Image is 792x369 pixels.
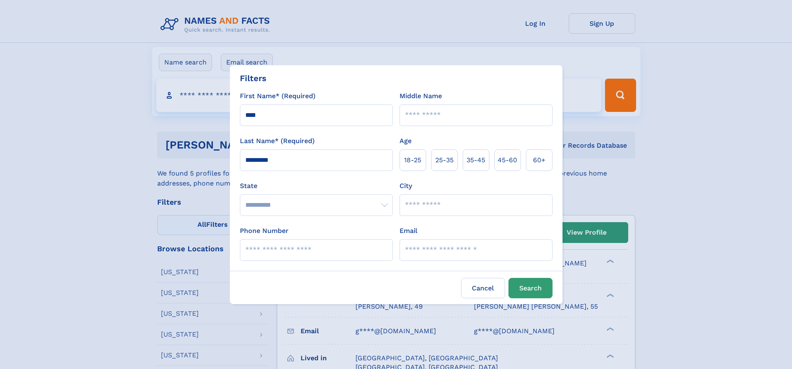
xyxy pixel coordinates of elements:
label: First Name* (Required) [240,91,316,101]
label: Phone Number [240,226,289,236]
span: 60+ [533,155,545,165]
span: 45‑60 [498,155,517,165]
label: Age [400,136,412,146]
button: Search [508,278,553,298]
span: 25‑35 [435,155,454,165]
div: Filters [240,72,266,84]
label: Cancel [461,278,505,298]
label: Middle Name [400,91,442,101]
label: Email [400,226,417,236]
span: 35‑45 [466,155,485,165]
label: State [240,181,393,191]
label: City [400,181,412,191]
label: Last Name* (Required) [240,136,315,146]
span: 18‑25 [404,155,421,165]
